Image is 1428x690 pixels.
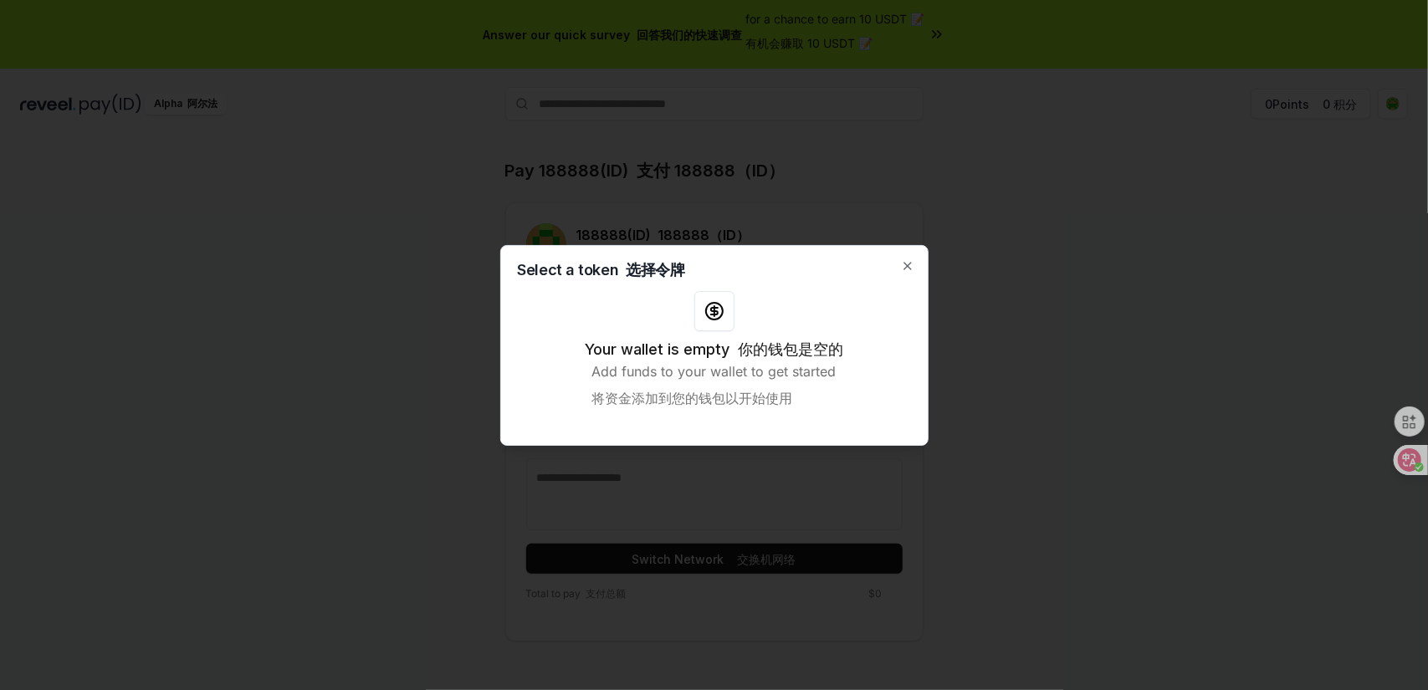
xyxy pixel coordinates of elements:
[518,263,911,278] h2: Select a token
[592,361,837,415] p: Add funds to your wallet to get started
[585,338,843,361] h3: Your wallet is empty
[738,340,843,358] font: 你的钱包是空的
[626,261,684,279] font: 选择令牌
[592,390,793,406] font: 将资金添加到您的钱包以开始使用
